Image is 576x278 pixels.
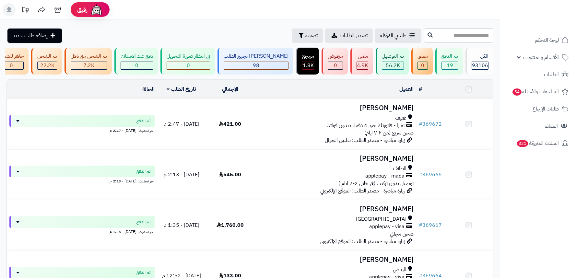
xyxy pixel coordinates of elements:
[10,62,13,69] span: 0
[320,237,405,245] span: زيارة مباشرة - مصدر الطلب: الموقع الإلكتروني
[419,221,422,229] span: #
[9,177,155,184] div: اخر تحديث: [DATE] - 2:13 م
[257,104,414,112] h3: [PERSON_NAME]
[393,266,406,273] span: الرياض
[219,120,241,128] span: 421.00
[167,52,210,60] div: في انتظار صورة التحويل
[302,62,314,69] div: 1769
[419,171,442,179] a: #369665
[419,171,422,179] span: #
[187,62,190,69] span: 0
[504,118,572,134] a: العملاء
[356,215,406,223] span: [GEOGRAPHIC_DATA]
[357,62,368,69] span: 4.9K
[222,85,238,93] a: الإجمالي
[121,52,153,60] div: دفع عند الاستلام
[357,52,368,60] div: ملغي
[90,3,103,16] img: ai-face.png
[419,120,442,128] a: #369672
[167,62,210,69] div: 0
[302,52,314,60] div: مرتجع
[364,129,414,137] span: شحن سريع (من ٢-٧ ايام)
[136,168,151,175] span: تم الدفع
[37,52,57,60] div: تم الشحن
[419,85,422,93] a: #
[17,3,33,18] a: تحديثات المنصة
[164,221,199,229] span: [DATE] - 1:35 م
[380,32,406,40] span: طلباتي المُوكلة
[434,48,464,75] a: تم الدفع 19
[328,62,343,69] div: 0
[357,62,368,69] div: 4927
[393,165,406,172] span: الطائف
[320,187,405,195] span: زيارة مباشرة - مصدر الطلب: الموقع الإلكتروني
[545,122,558,131] span: العملاء
[375,29,421,43] a: طلباتي المُوكلة
[338,180,414,187] span: توصيل بدون تركيب (في خلال 2-7 ايام )
[419,120,422,128] span: #
[395,114,406,122] span: عفيف
[421,62,424,69] span: 0
[38,62,57,69] div: 22238
[142,85,155,93] a: الحالة
[113,48,159,75] a: دفع عند الاستلام 0
[512,87,559,96] span: المراجعات والأسئلة
[516,139,559,148] span: السلات المتروكة
[136,118,151,124] span: تم الدفع
[472,52,488,60] div: الكل
[167,85,196,93] a: تاريخ الطلب
[399,85,414,93] a: العميل
[9,228,155,235] div: اخر تحديث: [DATE] - 1:35 م
[257,256,414,263] h3: [PERSON_NAME]
[216,48,295,75] a: [PERSON_NAME] تجهيز الطلب 98
[7,29,62,43] a: إضافة طلب جديد
[224,62,288,69] div: 98
[504,67,572,82] a: الطلبات
[386,62,400,69] span: 56.2K
[305,32,318,40] span: تصفية
[219,171,241,179] span: 545.00
[340,32,368,40] span: تصدير الطلبات
[532,18,570,32] img: logo-2.png
[504,84,572,99] a: المراجعات والأسئلة54
[442,62,458,69] div: 19
[365,172,405,180] span: applepay - mada
[303,62,314,69] span: 1.8K
[512,88,522,96] span: 54
[349,48,374,75] a: ملغي 4.9K
[136,269,151,276] span: تم الدفع
[224,52,288,60] div: [PERSON_NAME] تجهيز الطلب
[419,221,442,229] a: #369667
[164,120,199,128] span: [DATE] - 2:47 م
[504,135,572,151] a: السلات المتروكة321
[517,140,528,147] span: 321
[390,230,414,238] span: شحن مجاني
[320,48,349,75] a: مرفوض 0
[441,52,458,60] div: تم الدفع
[327,122,405,129] span: تمارا - فاتورتك حتى 4 دفعات بدون فوائد
[544,70,559,79] span: الطلبات
[374,48,410,75] a: تم التوصيل 56.2K
[382,52,404,60] div: تم التوصيل
[334,62,337,69] span: 0
[328,52,343,60] div: مرفوض
[410,48,434,75] a: معلق 0
[77,6,88,14] span: رفيق
[504,101,572,117] a: طلبات الإرجاع
[472,62,488,69] span: 93106
[121,62,153,69] div: 0
[523,53,559,62] span: الأقسام والمنتجات
[417,52,428,60] div: معلق
[369,223,405,230] span: applepay - visa
[257,155,414,162] h3: [PERSON_NAME]
[418,62,428,69] div: 0
[217,221,244,229] span: 1,760.00
[13,32,48,40] span: إضافة طلب جديد
[464,48,495,75] a: الكل93106
[325,136,405,144] span: زيارة مباشرة - مصدر الطلب: تطبيق الجوال
[295,48,320,75] a: مرتجع 1.8K
[136,219,151,225] span: تم الدفع
[40,62,54,69] span: 22.2K
[253,62,259,69] span: 98
[447,62,453,69] span: 19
